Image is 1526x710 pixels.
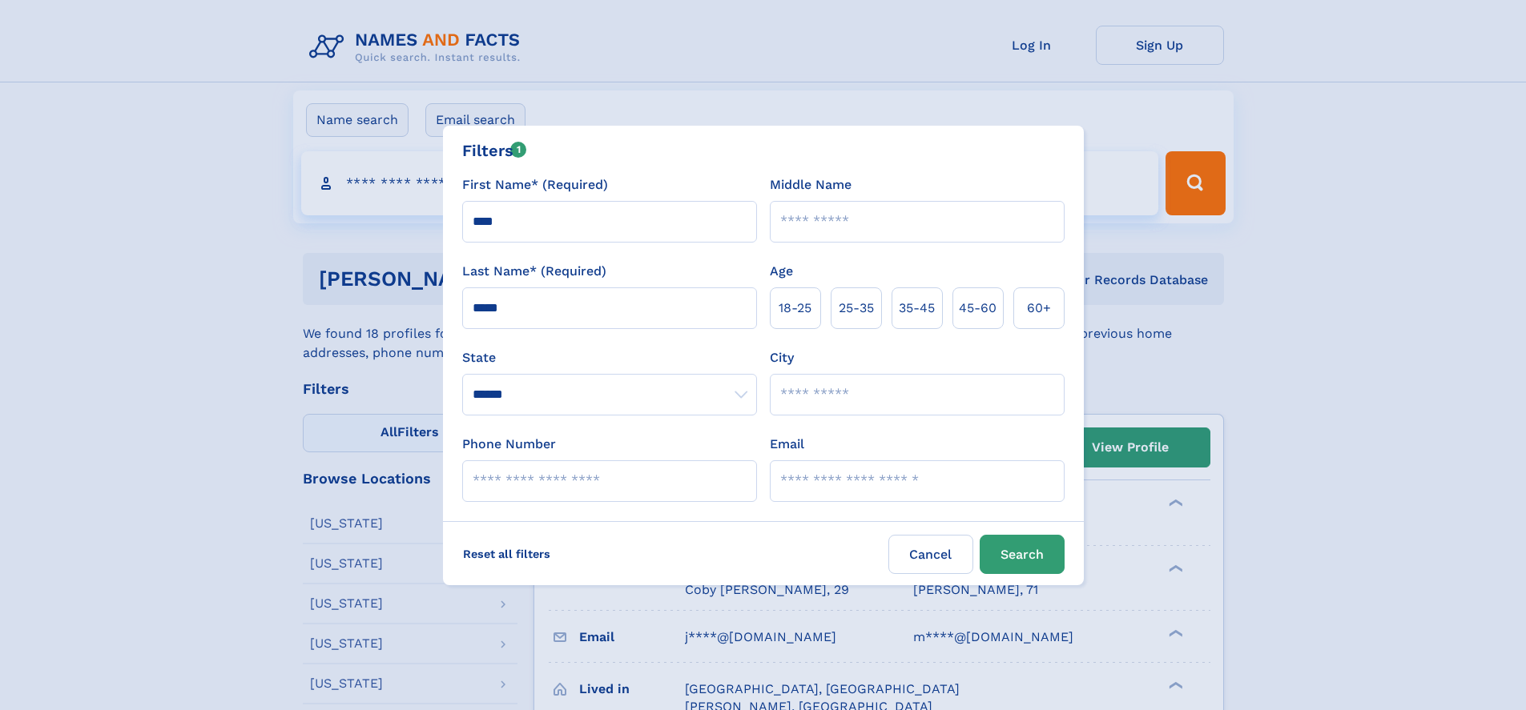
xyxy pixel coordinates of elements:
span: 35‑45 [899,299,935,318]
label: Last Name* (Required) [462,262,606,281]
label: Middle Name [770,175,852,195]
span: 45‑60 [959,299,997,318]
button: Search [980,535,1065,574]
span: 60+ [1027,299,1051,318]
label: Cancel [888,535,973,574]
label: State [462,348,757,367]
span: 25‑35 [839,299,874,318]
span: 18‑25 [779,299,811,318]
label: Email [770,435,804,454]
div: Filters [462,138,527,162]
label: Reset all filters [453,535,561,573]
label: City [770,348,794,367]
label: Age [770,262,793,281]
label: Phone Number [462,435,556,454]
label: First Name* (Required) [462,175,608,195]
